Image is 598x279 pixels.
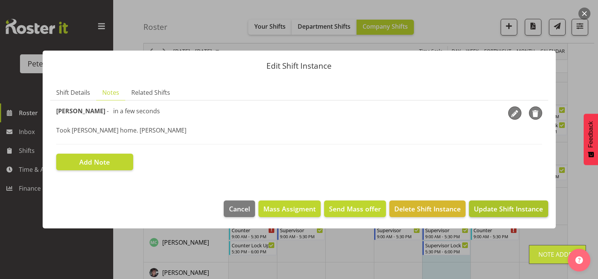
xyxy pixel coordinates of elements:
span: Delete Shift Instance [394,204,461,214]
span: - in a few seconds [107,107,160,115]
button: Send Mass offer [324,200,386,217]
span: Add Note [79,157,110,167]
span: [PERSON_NAME] [56,107,105,115]
p: Edit Shift Instance [50,62,548,70]
button: Cancel [224,200,255,217]
p: Took [PERSON_NAME] home. [PERSON_NAME] [56,126,542,135]
span: Feedback [587,121,594,148]
button: Add Note [56,154,133,170]
span: Update Shift Instance [474,204,543,214]
img: help-xxl-2.png [575,256,583,264]
span: Related Shifts [131,88,170,97]
button: Delete Shift Instance [389,200,466,217]
span: Send Mass offer [329,204,381,214]
span: Mass Assigment [263,204,316,214]
button: Update Shift Instance [469,200,548,217]
div: Note Added [538,250,576,259]
span: Cancel [229,204,250,214]
span: Shift Details [56,88,90,97]
button: Mass Assigment [258,200,321,217]
button: Feedback - Show survey [584,114,598,165]
span: Notes [102,88,119,97]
